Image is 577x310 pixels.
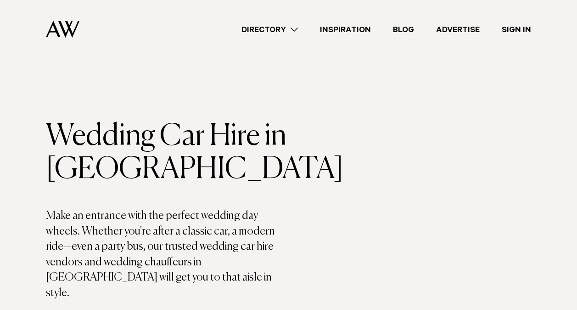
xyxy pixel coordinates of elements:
[382,23,425,36] a: Blog
[491,23,542,36] a: Sign In
[46,21,79,38] img: Auckland Weddings Logo
[425,23,491,36] a: Advertise
[46,120,289,186] h1: Wedding Car Hire in [GEOGRAPHIC_DATA]
[230,23,309,36] a: Directory
[46,208,289,301] p: Make an entrance with the perfect wedding day wheels. Whether you're after a classic car, a moder...
[309,23,382,36] a: Inspiration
